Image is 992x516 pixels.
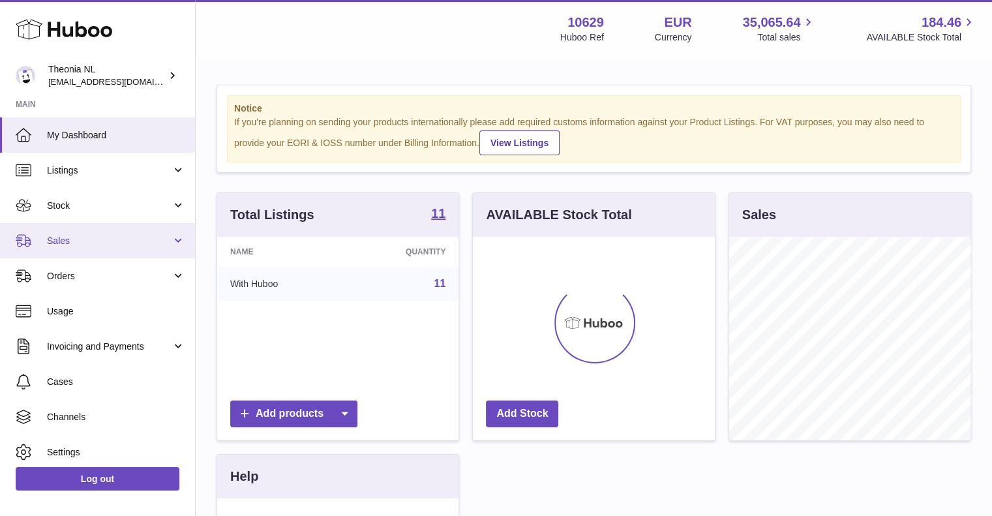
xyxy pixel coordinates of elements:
[866,31,976,44] span: AVAILABLE Stock Total
[48,76,192,87] span: [EMAIL_ADDRESS][DOMAIN_NAME]
[47,305,185,318] span: Usage
[486,401,558,427] a: Add Stock
[48,63,166,88] div: Theonia NL
[742,206,776,224] h3: Sales
[47,164,172,177] span: Listings
[47,376,185,388] span: Cases
[431,207,445,220] strong: 11
[230,401,357,427] a: Add products
[742,14,815,44] a: 35,065.64 Total sales
[866,14,976,44] a: 184.46 AVAILABLE Stock Total
[47,200,172,212] span: Stock
[47,270,172,282] span: Orders
[47,235,172,247] span: Sales
[742,14,800,31] span: 35,065.64
[344,237,458,267] th: Quantity
[664,14,691,31] strong: EUR
[217,267,344,301] td: With Huboo
[922,14,961,31] span: 184.46
[560,31,604,44] div: Huboo Ref
[47,411,185,423] span: Channels
[230,468,258,485] h3: Help
[217,237,344,267] th: Name
[479,130,560,155] a: View Listings
[486,206,631,224] h3: AVAILABLE Stock Total
[230,206,314,224] h3: Total Listings
[567,14,604,31] strong: 10629
[16,66,35,85] img: info@wholesomegoods.eu
[757,31,815,44] span: Total sales
[234,116,954,155] div: If you're planning on sending your products internationally please add required customs informati...
[47,446,185,459] span: Settings
[16,467,179,491] a: Log out
[434,278,446,289] a: 11
[47,129,185,142] span: My Dashboard
[431,207,445,222] a: 11
[655,31,692,44] div: Currency
[234,102,954,115] strong: Notice
[47,341,172,353] span: Invoicing and Payments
